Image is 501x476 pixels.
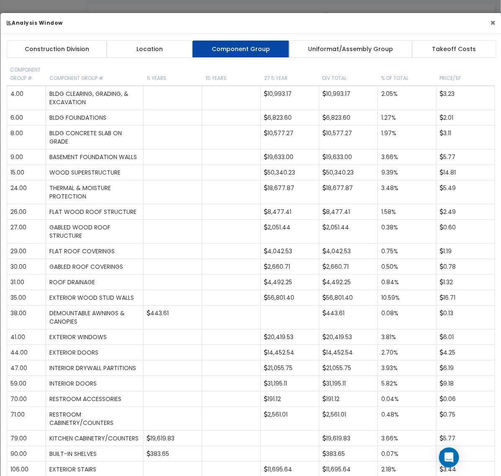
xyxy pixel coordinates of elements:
td: DEMOUNTABLE AWNINGS & CANOPIES [46,306,144,329]
td: 56,801.40 [261,290,319,306]
td: 31,195.11 [261,376,319,391]
b: Analysis Window [7,19,63,26]
td: 1.58% [378,204,437,220]
td: 4.00 [7,86,46,110]
a: Construction Division [7,40,107,58]
td: 3.93% [378,360,437,376]
td: 2,561.01 [319,407,378,431]
td: GABLED ROOF COVERINGS [46,259,144,275]
td: EXTERIOR DOORS [46,345,144,360]
td: 35.00 [7,290,46,306]
a: Component Group [192,40,289,58]
td: 443.61 [319,306,378,329]
td: 6.19 [437,360,495,376]
small: 27.5 Year [264,75,288,82]
td: 0.48% [378,407,437,431]
td: 2.05% [378,86,437,110]
td: 30.00 [7,259,46,275]
td: 19,619.83 [144,431,202,446]
td: 14,452.54 [319,345,378,360]
td: BASEMENT FOUNDATION WALLS [46,149,144,165]
td: 70.00 [7,391,46,407]
td: 0.84% [378,275,437,290]
td: 18,677.87 [319,180,378,204]
td: 6.00 [7,110,46,126]
td: 0.07% [378,446,437,462]
div: Open Intercom Messenger [439,448,459,468]
td: BLDG CLEARING, GRADING, & EXCAVATION [46,86,144,110]
td: 8.00 [7,126,46,149]
td: 15.00 [7,165,46,180]
td: 2,561.01 [261,407,319,431]
td: 79.00 [7,431,46,446]
td: 0.06 [437,391,495,407]
td: 16.71 [437,290,495,306]
td: BLDG CONCRETE SLAB ON GRADE [46,126,144,149]
td: 0.38% [378,220,437,244]
td: INTERIOR DOORS [46,376,144,391]
small: 15 Years [206,75,226,82]
td: GABLED WOOD ROOF STRUCTURE [46,220,144,244]
a: Takeoff Costs [412,40,496,58]
td: 9.18 [437,376,495,391]
td: 44.00 [7,345,46,360]
td: 10,993.17 [319,86,378,110]
td: 10,993.17 [261,86,319,110]
button: × [490,18,496,27]
td: 2,660.71 [261,259,319,275]
td: 0.78 [437,259,495,275]
td: 383.65 [144,446,202,462]
td: 59.00 [7,376,46,391]
td: 90.00 [7,446,46,462]
td: 191.12 [261,391,319,407]
td: 4,492.25 [319,275,378,290]
td: 5.77 [437,431,495,446]
td: EXTERIOR WINDOWS [46,329,144,345]
td: 3.81% [378,329,437,345]
small: 5 Years [147,75,166,82]
td: 21,055.75 [319,360,378,376]
td: 10,577.27 [261,126,319,149]
td: 3.23 [437,86,495,110]
td: 9.39% [378,165,437,180]
td: 0.04% [378,391,437,407]
td: THERMAL & MOISTURE PROTECTION [46,180,144,204]
td: 2,051.44 [261,220,319,244]
td: 47.00 [7,360,46,376]
td: 6,823.60 [261,110,319,126]
td: 8,477.41 [319,204,378,220]
td: ROOF DRAINAGE [46,275,144,290]
td: 5.49 [437,180,495,204]
td: 1.32 [437,275,495,290]
td: 10,577.27 [319,126,378,149]
td: 14.81 [437,165,495,180]
td: 2,660.71 [319,259,378,275]
td: 5.82% [378,376,437,391]
td: KITCHEN CABINETRY/COUNTERS [46,431,144,446]
td: 20,419.53 [261,329,319,345]
td: 191.12 [319,391,378,407]
td: 0.75 [437,407,495,431]
td: 0.13 [437,306,495,329]
td: 41.00 [7,329,46,345]
td: RESTROOM CABINETRY/COUNTERS [46,407,144,431]
td: 50,340.23 [261,165,319,180]
td: 6.01 [437,329,495,345]
td: 2.49 [437,204,495,220]
small: Price/SF [440,75,461,82]
td: 3.66% [378,149,437,165]
td: 4,042.53 [319,244,378,259]
small: Div Total [323,75,347,82]
td: 3.66% [378,431,437,446]
td: 31,195.11 [319,376,378,391]
td: 20,419.53 [319,329,378,345]
td: 19,633.00 [261,149,319,165]
td: 31.00 [7,275,46,290]
td: 3.11 [437,126,495,149]
td: 19,633.00 [319,149,378,165]
td: 21,055.75 [261,360,319,376]
td: 443.61 [144,306,202,329]
td: 5.77 [437,149,495,165]
td: 29.00 [7,244,46,259]
td: 6,823.60 [319,110,378,126]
